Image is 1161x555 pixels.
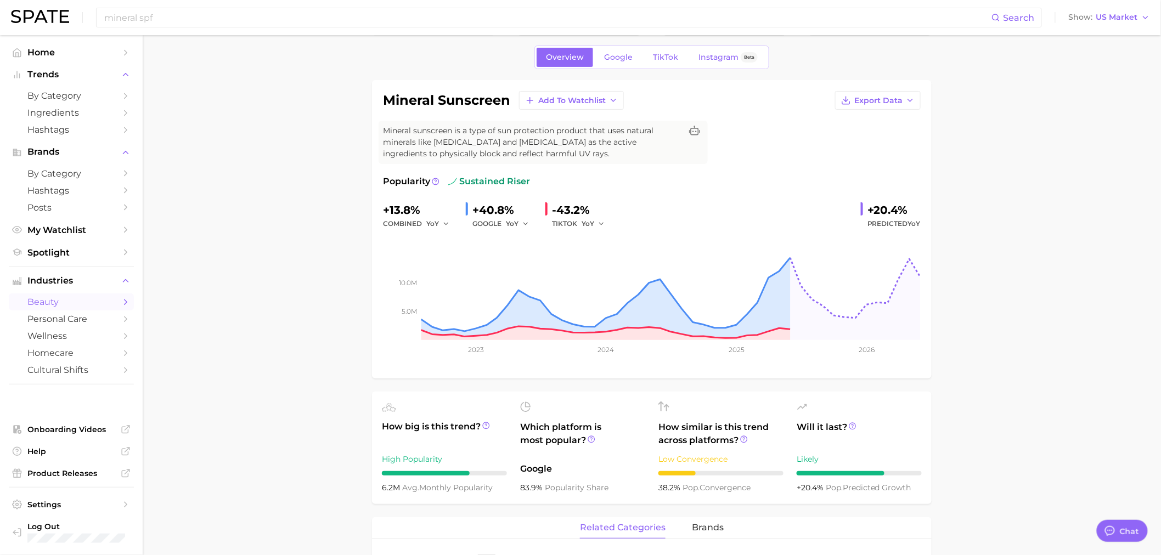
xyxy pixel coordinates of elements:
[9,518,134,546] a: Log out. Currently logged in with e-mail annette.barreto@biossance.com.
[27,331,115,341] span: wellness
[9,496,134,513] a: Settings
[797,483,826,492] span: +20.4%
[598,346,615,354] tspan: 2024
[382,420,507,447] span: How big is this trend?
[9,293,134,310] a: beauty
[692,523,724,533] span: brands
[27,90,115,101] span: by Category
[1096,14,1138,20] span: US Market
[552,217,612,230] div: TIKTOK
[744,53,754,62] span: Beta
[9,182,134,199] a: Hashtags
[582,217,605,230] button: YoY
[27,147,115,157] span: Brands
[472,201,537,219] div: +40.8%
[9,87,134,104] a: by Category
[27,225,115,235] span: My Watchlist
[9,273,134,289] button: Industries
[448,175,530,188] span: sustained riser
[698,53,739,62] span: Instagram
[468,346,484,354] tspan: 2023
[9,222,134,239] a: My Watchlist
[402,483,419,492] abbr: average
[27,276,115,286] span: Industries
[520,421,645,457] span: Which platform is most popular?
[506,219,518,228] span: YoY
[27,446,115,456] span: Help
[383,217,457,230] div: combined
[653,53,678,62] span: TikTok
[9,66,134,83] button: Trends
[908,219,921,228] span: YoY
[9,144,134,160] button: Brands
[27,168,115,179] span: by Category
[27,202,115,213] span: Posts
[383,175,430,188] span: Popularity
[859,346,875,354] tspan: 2026
[1004,13,1035,23] span: Search
[383,125,681,160] span: Mineral sunscreen is a type of sun protection product that uses natural minerals like [MEDICAL_DA...
[644,48,687,67] a: TikTok
[1066,10,1153,25] button: ShowUS Market
[448,177,457,186] img: sustained riser
[9,344,134,361] a: homecare
[27,365,115,375] span: cultural shifts
[382,483,402,492] span: 6.2m
[9,443,134,460] a: Help
[27,468,115,478] span: Product Releases
[595,48,642,67] a: Google
[658,471,784,475] div: 3 / 10
[27,314,115,324] span: personal care
[383,201,457,219] div: +13.8%
[545,483,608,492] span: popularity share
[519,91,624,110] button: Add to Watchlist
[9,327,134,344] a: wellness
[9,104,134,121] a: Ingredients
[658,452,784,466] div: Low Convergence
[9,44,134,61] a: Home
[835,91,921,110] button: Export Data
[27,348,115,358] span: homecare
[9,310,134,327] a: personal care
[582,219,594,228] span: YoY
[797,471,922,475] div: 7 / 10
[546,53,584,62] span: Overview
[11,10,69,23] img: SPATE
[9,165,134,182] a: by Category
[27,185,115,196] span: Hashtags
[797,421,922,447] span: Will it last?
[729,346,745,354] tspan: 2025
[9,244,134,261] a: Spotlight
[27,500,115,509] span: Settings
[426,217,450,230] button: YoY
[382,471,507,475] div: 7 / 10
[426,219,439,228] span: YoY
[537,48,593,67] a: Overview
[1069,14,1093,20] span: Show
[797,452,922,466] div: Likely
[9,421,134,438] a: Onboarding Videos
[683,483,700,492] abbr: popularity index
[867,201,921,219] div: +20.4%
[383,94,510,107] h1: mineral sunscreen
[27,424,115,434] span: Onboarding Videos
[9,121,134,138] a: Hashtags
[382,452,507,466] div: High Popularity
[538,96,606,105] span: Add to Watchlist
[580,523,666,533] span: related categories
[27,247,115,258] span: Spotlight
[27,522,153,531] span: Log Out
[826,483,911,492] span: predicted growth
[9,465,134,482] a: Product Releases
[520,462,645,475] span: Google
[27,70,115,80] span: Trends
[689,48,767,67] a: InstagramBeta
[27,47,115,58] span: Home
[854,96,903,105] span: Export Data
[402,483,493,492] span: monthly popularity
[27,107,115,118] span: Ingredients
[520,483,545,492] span: 83.9%
[683,483,751,492] span: convergence
[658,421,784,447] span: How similar is this trend across platforms?
[472,217,537,230] div: GOOGLE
